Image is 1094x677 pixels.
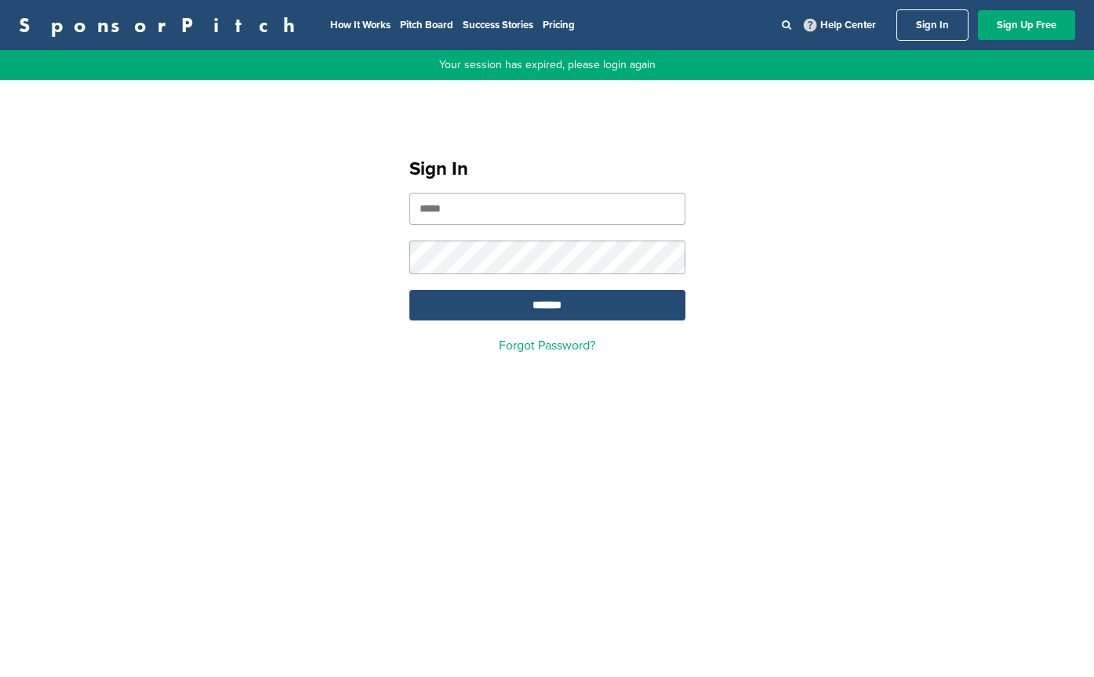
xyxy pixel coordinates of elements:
[400,19,453,31] a: Pitch Board
[543,19,575,31] a: Pricing
[330,19,391,31] a: How It Works
[463,19,533,31] a: Success Stories
[409,155,685,183] h1: Sign In
[499,338,595,353] a: Forgot Password?
[978,10,1075,40] a: Sign Up Free
[896,9,969,41] a: Sign In
[801,16,879,34] a: Help Center
[19,15,305,35] a: SponsorPitch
